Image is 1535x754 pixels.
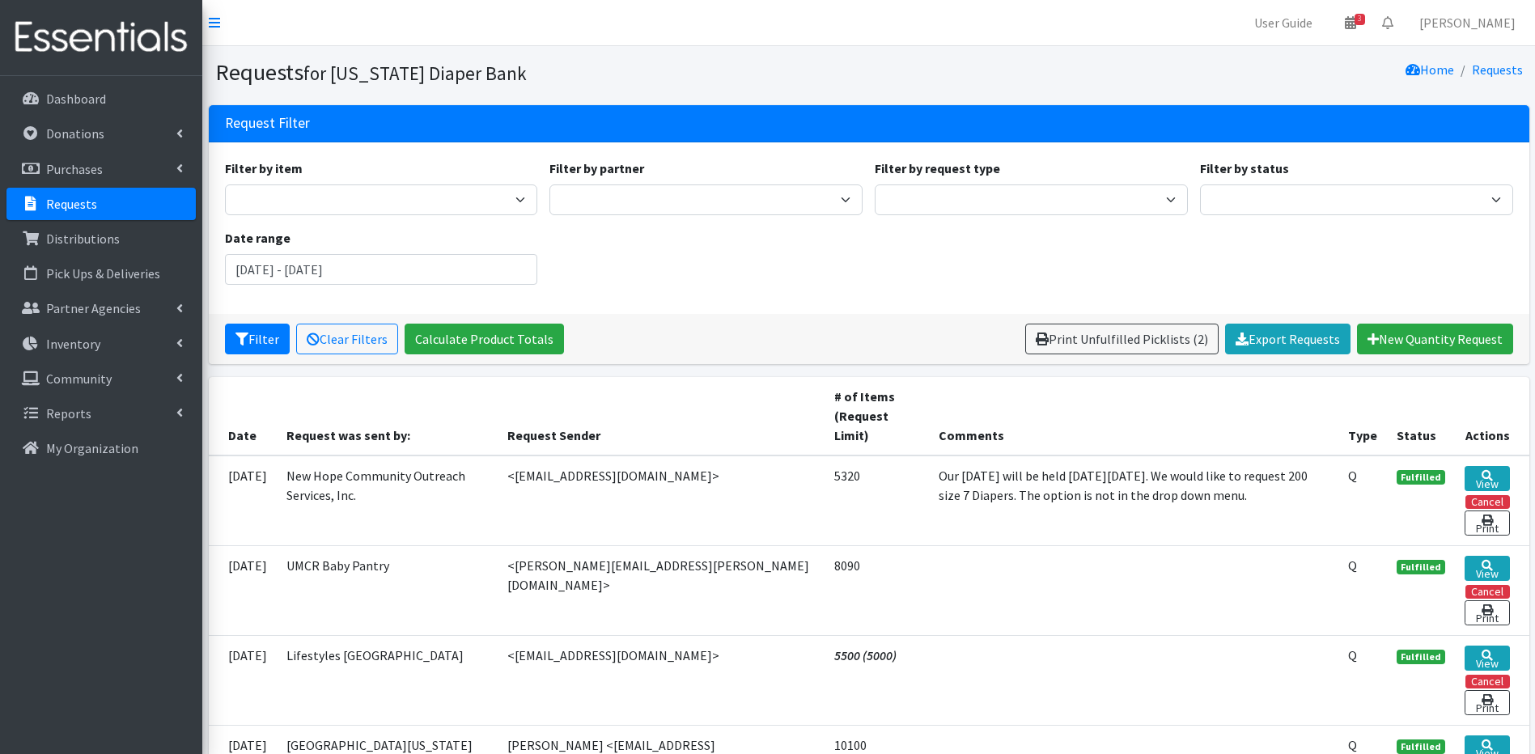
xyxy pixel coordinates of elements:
p: Dashboard [46,91,106,107]
a: User Guide [1241,6,1325,39]
p: Pick Ups & Deliveries [46,265,160,282]
td: New Hope Community Outreach Services, Inc. [277,455,498,546]
p: Partner Agencies [46,300,141,316]
a: Inventory [6,328,196,360]
p: Inventory [46,336,100,352]
td: [DATE] [209,545,277,635]
th: Date [209,377,277,455]
abbr: Quantity [1348,737,1357,753]
p: Community [46,371,112,387]
abbr: Quantity [1348,468,1357,484]
p: My Organization [46,440,138,456]
p: Requests [46,196,97,212]
button: Filter [225,324,290,354]
th: Request was sent by: [277,377,498,455]
a: Pick Ups & Deliveries [6,257,196,290]
label: Date range [225,228,290,248]
td: 8090 [825,545,930,635]
td: [DATE] [209,455,277,546]
a: Clear Filters [296,324,398,354]
td: [DATE] [209,635,277,725]
td: 5500 (5000) [825,635,930,725]
a: Dashboard [6,83,196,115]
td: <[PERSON_NAME][EMAIL_ADDRESS][PERSON_NAME][DOMAIN_NAME]> [498,545,825,635]
small: for [US_STATE] Diaper Bank [303,61,527,85]
a: Print [1465,690,1510,715]
span: Fulfilled [1397,560,1445,574]
th: Status [1387,377,1455,455]
span: Fulfilled [1397,470,1445,485]
h1: Requests [215,58,863,87]
a: 3 [1332,6,1369,39]
a: Reports [6,397,196,430]
td: <[EMAIL_ADDRESS][DOMAIN_NAME]> [498,455,825,546]
td: 5320 [825,455,930,546]
button: Cancel [1465,585,1510,599]
a: Print [1465,600,1510,625]
a: Home [1406,61,1454,78]
img: HumanEssentials [6,11,196,65]
a: My Organization [6,432,196,464]
a: New Quantity Request [1357,324,1513,354]
td: Lifestyles [GEOGRAPHIC_DATA] [277,635,498,725]
a: Print [1465,510,1510,536]
a: Calculate Product Totals [405,324,564,354]
th: # of Items (Request Limit) [825,377,930,455]
a: Community [6,362,196,395]
a: [PERSON_NAME] [1406,6,1529,39]
label: Filter by partner [549,159,644,178]
a: Partner Agencies [6,292,196,324]
a: View [1465,556,1510,581]
th: Type [1338,377,1387,455]
a: View [1465,466,1510,491]
p: Donations [46,125,104,142]
td: UMCR Baby Pantry [277,545,498,635]
a: Purchases [6,153,196,185]
abbr: Quantity [1348,647,1357,663]
th: Comments [929,377,1338,455]
button: Cancel [1465,675,1510,688]
button: Cancel [1465,495,1510,509]
a: Print Unfulfilled Picklists (2) [1025,324,1219,354]
abbr: Quantity [1348,557,1357,574]
a: View [1465,646,1510,671]
a: Distributions [6,222,196,255]
th: Actions [1455,377,1529,455]
span: Fulfilled [1397,739,1445,754]
td: <[EMAIL_ADDRESS][DOMAIN_NAME]> [498,635,825,725]
input: January 1, 2011 - December 31, 2011 [225,254,538,285]
span: Fulfilled [1397,650,1445,664]
td: Our [DATE] will be held [DATE][DATE]. We would like to request 200 size 7 Diapers. The option is ... [929,455,1338,546]
span: 3 [1355,14,1365,25]
label: Filter by status [1200,159,1289,178]
a: Requests [6,188,196,220]
h3: Request Filter [225,115,310,132]
label: Filter by item [225,159,303,178]
a: Requests [1472,61,1523,78]
p: Purchases [46,161,103,177]
a: Donations [6,117,196,150]
label: Filter by request type [875,159,1000,178]
p: Reports [46,405,91,421]
p: Distributions [46,231,120,247]
th: Request Sender [498,377,825,455]
a: Export Requests [1225,324,1351,354]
